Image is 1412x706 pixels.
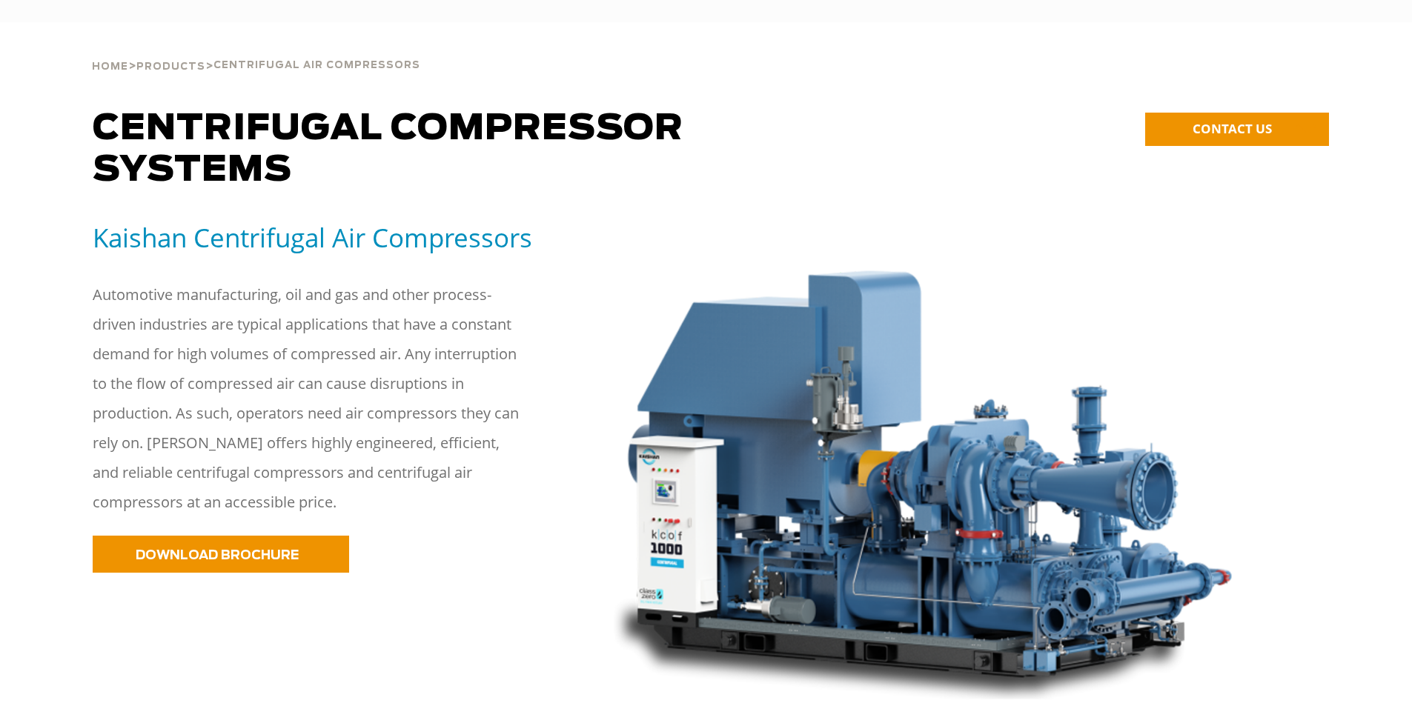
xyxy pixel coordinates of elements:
span: CONTACT US [1193,120,1272,137]
p: Automotive manufacturing, oil and gas and other process-driven industries are typical application... [93,280,523,517]
a: CONTACT US [1145,113,1329,146]
span: Products [136,62,205,72]
div: > > [92,22,420,79]
a: Products [136,59,205,73]
a: DOWNLOAD BROCHURE [93,536,349,573]
span: Centrifugal Air Compressors [213,61,420,70]
span: DOWNLOAD BROCHURE [136,549,299,562]
span: Home [92,62,128,72]
span: Centrifugal Compressor Systems [93,111,683,188]
a: Home [92,59,128,73]
h5: Kaishan Centrifugal Air Compressors [93,221,573,254]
